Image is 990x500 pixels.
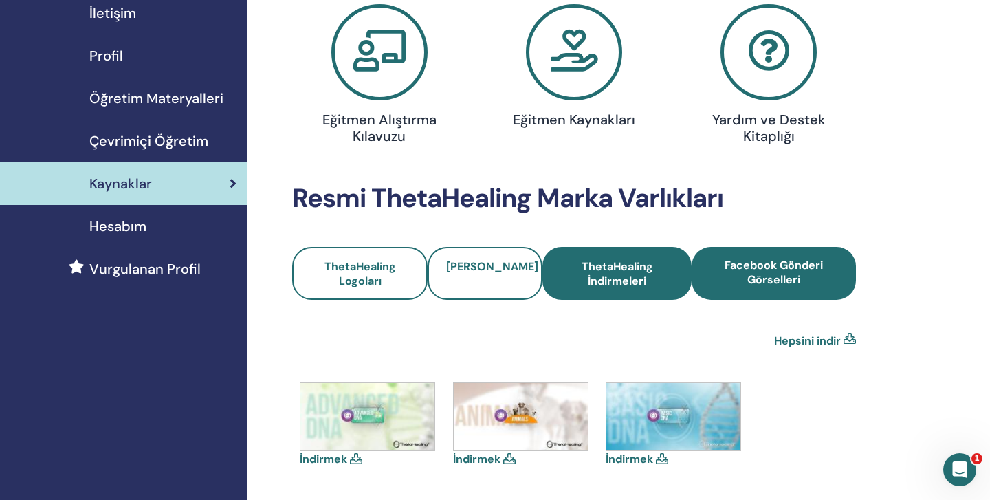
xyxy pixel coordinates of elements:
img: basic-dna.jpg [606,383,740,450]
a: İndirmek [453,452,500,466]
a: İndirmek [300,452,347,466]
span: ThetaHealing Logoları [324,259,396,288]
span: ThetaHealing İndirmeleri [561,259,673,288]
span: Facebook Gönderi Görselleri [725,258,823,287]
a: Eğitmen Kaynakları [485,4,663,133]
span: [PERSON_NAME] [446,259,538,274]
span: Öğretim Materyalleri [89,88,223,109]
span: Çevrimiçi Öğretim [89,131,208,151]
a: Hepsini indir [774,333,841,349]
span: 1 [971,453,982,464]
a: Yardım ve Destek Kitaplığı [680,4,858,150]
a: Eğitmen Alıştırma Kılavuzu [290,4,468,150]
span: Hesabım [89,216,146,237]
span: Profil [89,45,123,66]
a: Facebook Gönderi Görselleri [692,247,856,300]
span: İletişim [89,3,136,23]
span: Vurgulanan Profil [89,259,201,279]
a: ThetaHealing Logoları [292,247,428,300]
h4: Eğitmen Kaynakları [511,111,637,128]
a: ThetaHealing İndirmeleri [542,247,692,300]
h2: Resmi ThetaHealing Marka Varlıkları [292,183,856,215]
iframe: Intercom live chat [943,453,976,486]
a: İndirmek [606,452,653,466]
h4: Yardım ve Destek Kitaplığı [707,111,832,144]
span: Kaynaklar [89,173,152,194]
img: advanced.jpg [300,383,434,450]
img: animals.jpg [454,383,588,450]
a: [PERSON_NAME] [428,247,542,300]
h4: Eğitmen Alıştırma Kılavuzu [317,111,442,144]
